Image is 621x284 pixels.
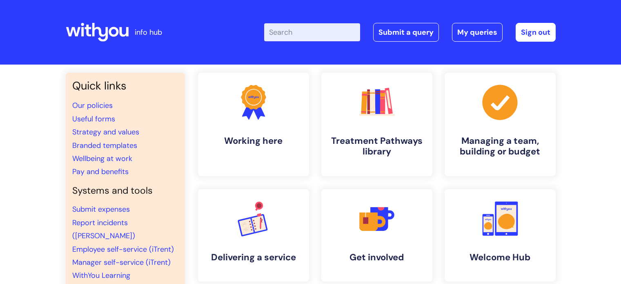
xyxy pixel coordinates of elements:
h4: Delivering a service [205,252,303,263]
a: Treatment Pathways library [321,73,432,176]
a: Strategy and values [72,127,139,137]
h4: Treatment Pathways library [328,136,426,157]
a: Wellbeing at work [72,154,132,163]
a: Pay and benefits [72,167,129,177]
input: Search [264,23,360,41]
a: Report incidents ([PERSON_NAME]) [72,218,135,241]
h3: Quick links [72,79,178,92]
a: Manager self-service (iTrent) [72,257,171,267]
a: Delivering a service [198,189,309,282]
a: Welcome Hub [445,189,556,282]
div: | - [264,23,556,42]
a: Employee self-service (iTrent) [72,244,174,254]
p: info hub [135,26,162,39]
h4: Managing a team, building or budget [451,136,549,157]
a: Our policies [72,101,113,110]
a: Working here [198,73,309,176]
h4: Systems and tools [72,185,178,197]
a: Get involved [321,189,432,282]
a: Submit a query [373,23,439,42]
h4: Working here [205,136,303,146]
a: Useful forms [72,114,115,124]
a: Submit expenses [72,204,130,214]
a: My queries [452,23,503,42]
a: Managing a team, building or budget [445,73,556,176]
h4: Welcome Hub [451,252,549,263]
a: Branded templates [72,141,137,150]
a: Sign out [516,23,556,42]
h4: Get involved [328,252,426,263]
a: WithYou Learning [72,271,130,280]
